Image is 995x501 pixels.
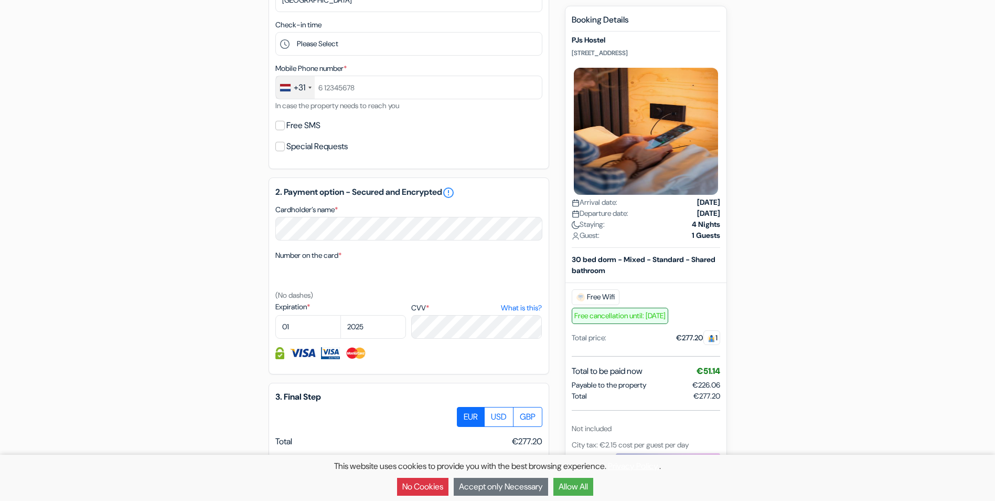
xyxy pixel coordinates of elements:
[275,250,341,261] label: Number on the card
[275,19,322,30] label: Check-in time
[275,392,542,402] h5: 3. Final Step
[697,366,720,377] span: €51.14
[779,11,985,153] iframe: Dialoogvenster Inloggen met Google
[697,197,720,208] strong: [DATE]
[275,436,292,447] span: Total
[512,435,542,448] span: €277.20
[275,301,406,312] label: Expiration
[572,221,580,229] img: moon.svg
[457,407,542,427] div: Basic radio toggle button group
[572,332,606,343] div: Total price:
[692,380,720,390] span: €226.06
[513,407,542,427] label: GBP
[708,335,715,342] img: guest.svg
[275,347,284,359] img: Credit card information fully secured and encrypted
[572,208,628,219] span: Departure date:
[572,197,617,208] span: Arrival date:
[411,302,542,314] label: CVV
[572,49,720,57] p: [STREET_ADDRESS]
[572,380,646,391] span: Payable to the property
[572,308,668,324] span: Free cancellation until: [DATE]
[572,423,720,434] div: Not included
[553,478,593,496] button: Allow All
[397,478,448,496] button: No Cookies
[692,219,720,230] strong: 4 Nights
[572,365,643,378] span: Total to be paid now
[275,76,542,99] input: 6 12345678
[275,186,542,199] h5: 2. Payment option - Secured and Encrypted
[454,478,548,496] button: Accept only Necessary
[275,453,350,464] span: Total to be paid now
[286,118,320,133] label: Free SMS
[697,208,720,219] strong: [DATE]
[5,460,990,473] p: This website uses cookies to provide you with the best browsing experience. .
[345,347,367,359] img: Master Card
[572,255,715,275] b: 30 bed dorm - Mixed - Standard - Shared bathroom
[572,199,580,207] img: calendar.svg
[572,15,720,32] h5: Booking Details
[275,101,399,110] small: In case the property needs to reach you
[275,290,313,300] small: (No dashes)
[572,232,580,240] img: user_icon.svg
[442,186,455,199] a: error_outline
[275,63,347,74] label: Mobile Phone number
[519,453,542,464] span: €51.14
[286,139,348,154] label: Special Requests
[275,204,338,215] label: Cardholder’s name
[693,391,720,402] span: €277.20
[692,230,720,241] strong: 1 Guests
[457,407,485,427] label: EUR
[572,230,600,241] span: Guest:
[572,36,720,45] h5: PJs Hostel
[484,407,513,427] label: USD
[572,391,587,402] span: Total
[572,210,580,218] img: calendar.svg
[290,347,316,359] img: Visa
[703,330,720,345] span: 1
[572,219,605,230] span: Staying:
[321,347,340,359] img: Visa Electron
[576,293,585,301] img: free_wifi.svg
[572,440,689,450] span: City tax: €2.15 cost per guest per day
[608,461,659,472] a: Privacy Policy.
[501,302,542,314] a: What is this?
[276,76,315,99] div: Netherlands (Nederland): +31
[676,332,720,343] div: €277.20
[572,289,619,305] span: Free Wifi
[294,81,305,94] div: +31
